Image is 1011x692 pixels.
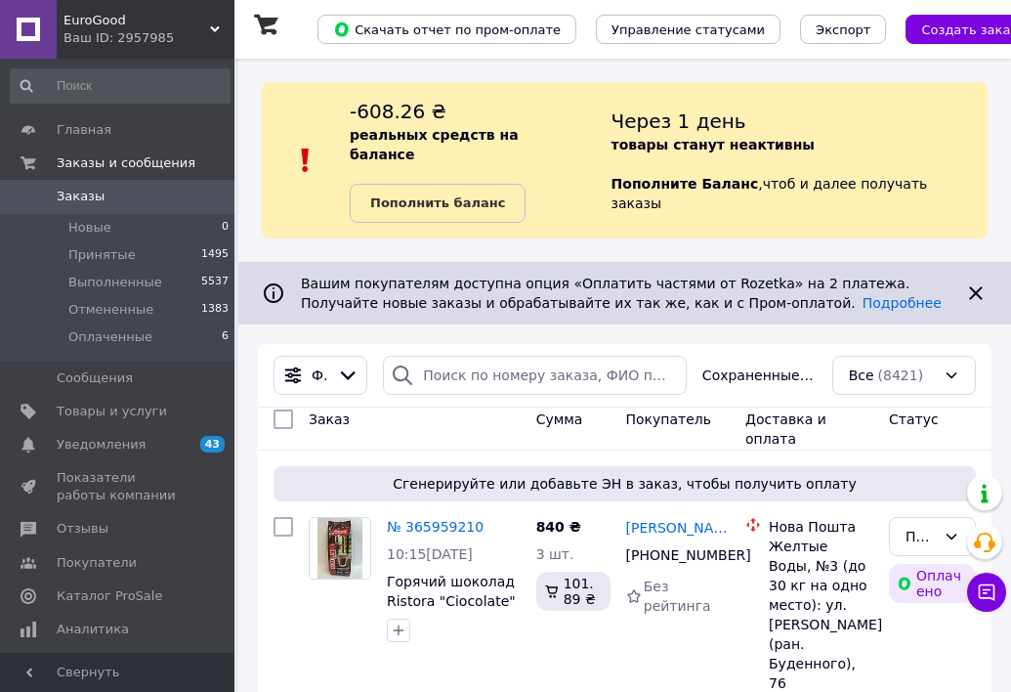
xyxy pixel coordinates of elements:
[57,469,181,504] span: Показатели работы компании
[222,328,229,346] span: 6
[281,474,968,494] span: Сгенерируйте или добавьте ЭН в заказ, чтобы получить оплату
[967,573,1006,612] button: Чат с покупателем
[626,518,731,538] a: [PERSON_NAME]
[889,411,939,427] span: Статус
[57,403,167,420] span: Товары и услуги
[611,98,988,223] div: , чтоб и далее получать заказы
[800,15,886,44] button: Экспорт
[611,109,746,133] span: Через 1 день
[68,301,153,319] span: Отмененные
[906,526,936,547] div: Принят
[611,137,815,152] b: товары станут неактивны
[301,276,942,311] span: Вашим покупателям доступна опция «Оплатить частями от Rozetka» на 2 платежа. Получайте новые зака...
[57,436,146,454] span: Уведомления
[878,368,924,383] span: (8421)
[309,517,371,580] a: Фото товару
[57,121,111,139] span: Главная
[68,328,152,346] span: Оплаченные
[10,68,231,104] input: Поиск
[333,21,561,38] span: Скачать отчет по пром-оплате
[201,301,229,319] span: 1383
[644,579,711,614] span: Без рейтинга
[387,519,484,535] a: № 365959210
[536,519,581,535] span: 840 ₴
[350,100,446,123] span: -608.26 ₴
[57,554,137,572] span: Покупатели
[68,219,111,237] span: Новые
[387,546,473,562] span: 10:15[DATE]
[596,15,780,44] button: Управление статусами
[536,546,574,562] span: 3 шт.
[68,274,162,291] span: Выполненные
[309,411,350,427] span: Заказ
[317,15,576,44] button: Скачать отчет по пром-оплате
[57,587,162,605] span: Каталог ProSale
[702,366,817,385] span: Сохраненные фильтры:
[611,176,759,192] b: Пополните Баланс
[387,574,516,648] a: Горячий шоколад Ristora "Ciocolate" 1кг Итальянский шоколад
[863,295,942,311] a: Подробнее
[816,22,870,37] span: Экспорт
[291,146,320,175] img: :exclamation:
[200,436,225,453] span: 43
[849,366,874,385] span: Все
[889,564,976,603] div: Оплачено
[769,517,873,537] div: Нова Пошта
[745,411,826,447] span: Доставка и оплата
[57,369,133,387] span: Сообщения
[68,246,136,264] span: Принятые
[317,518,363,579] img: Фото товару
[57,154,195,172] span: Заказы и сообщения
[222,219,229,237] span: 0
[622,541,719,569] div: [PHONE_NUMBER]
[370,195,505,210] b: Пополнить баланс
[383,356,687,395] input: Поиск по номеру заказа, ФИО покупателя, номеру телефона, Email, номеру накладной
[57,520,108,538] span: Отзывы
[350,127,519,162] b: реальных средств на балансе
[63,12,210,29] span: EuroGood
[536,572,611,611] div: 101.89 ₴
[57,188,105,205] span: Заказы
[201,274,229,291] span: 5537
[57,621,129,638] span: Аналитика
[63,29,234,47] div: Ваш ID: 2957985
[350,184,526,223] a: Пополнить баланс
[611,22,765,37] span: Управление статусами
[312,366,329,385] span: Фильтры
[626,411,712,427] span: Покупатель
[536,411,583,427] span: Сумма
[201,246,229,264] span: 1495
